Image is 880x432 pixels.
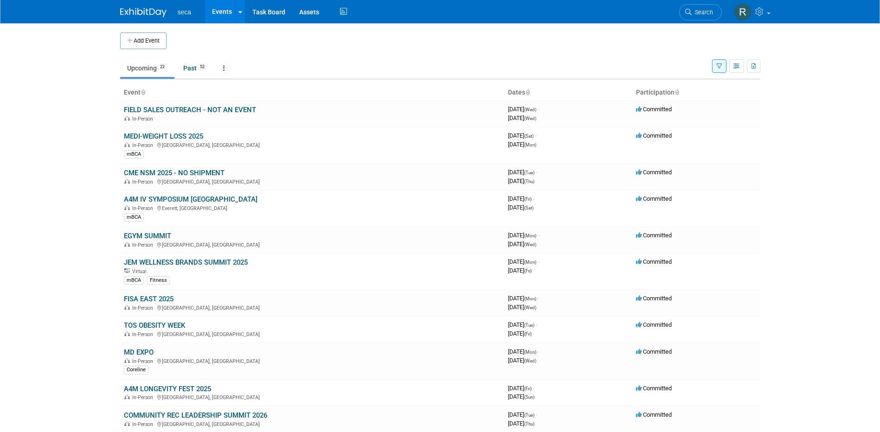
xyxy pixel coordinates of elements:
span: Committed [636,295,672,302]
span: - [538,295,539,302]
span: [DATE] [508,357,536,364]
span: Committed [636,106,672,113]
span: (Fri) [524,386,532,391]
div: [GEOGRAPHIC_DATA], [GEOGRAPHIC_DATA] [124,330,501,337]
span: (Thu) [524,179,534,184]
span: [DATE] [508,141,536,148]
span: [DATE] [508,232,539,239]
span: - [538,348,539,355]
span: Virtual [132,268,149,274]
span: - [536,169,537,176]
a: COMMUNITY REC LEADERSHIP SUMMIT 2026 [124,411,267,419]
div: [GEOGRAPHIC_DATA], [GEOGRAPHIC_DATA] [124,241,501,248]
span: (Wed) [524,116,536,121]
span: In-Person [132,421,156,427]
span: - [533,195,534,202]
a: TOS OBESITY WEEK [124,321,185,330]
th: Event [120,85,504,101]
a: Past52 [176,59,214,77]
span: In-Person [132,205,156,211]
img: In-Person Event [124,331,130,336]
span: Committed [636,232,672,239]
span: (Thu) [524,421,534,426]
span: Committed [636,195,672,202]
a: Sort by Participation Type [674,89,679,96]
a: MEDI-WEIGHT LOSS 2025 [124,132,203,140]
span: [DATE] [508,420,534,427]
div: [GEOGRAPHIC_DATA], [GEOGRAPHIC_DATA] [124,304,501,311]
span: (Mon) [524,260,536,265]
span: seca [178,8,192,16]
span: Committed [636,321,672,328]
span: [DATE] [508,106,539,113]
span: (Tue) [524,413,534,418]
img: In-Person Event [124,421,130,426]
span: (Mon) [524,349,536,355]
span: In-Person [132,394,156,400]
span: [DATE] [508,132,536,139]
span: - [533,385,534,392]
span: In-Person [132,242,156,248]
div: Everett, [GEOGRAPHIC_DATA] [124,204,501,211]
span: (Tue) [524,323,534,328]
span: - [538,258,539,265]
span: - [538,106,539,113]
span: In-Person [132,179,156,185]
div: mBCA [124,150,144,159]
span: [DATE] [508,295,539,302]
span: Committed [636,169,672,176]
img: Virtual Event [124,268,130,273]
img: In-Person Event [124,358,130,363]
button: Add Event [120,32,167,49]
span: (Tue) [524,170,534,175]
img: ExhibitDay [120,8,167,17]
div: Fitness [147,276,170,285]
a: JEM WELLNESS BRANDS SUMMIT 2025 [124,258,248,267]
a: CME NSM 2025 - NO SHIPMENT [124,169,225,177]
th: Participation [632,85,760,101]
div: [GEOGRAPHIC_DATA], [GEOGRAPHIC_DATA] [124,420,501,427]
span: (Wed) [524,358,536,363]
span: In-Person [132,116,156,122]
img: In-Person Event [124,179,130,184]
span: [DATE] [508,267,532,274]
a: FISA EAST 2025 [124,295,173,303]
a: EGYM SUMMIT [124,232,171,240]
div: mBCA [124,276,144,285]
span: In-Person [132,331,156,337]
span: In-Person [132,358,156,364]
img: In-Person Event [124,305,130,310]
span: [DATE] [508,411,537,418]
span: [DATE] [508,114,536,121]
span: [DATE] [508,321,537,328]
span: [DATE] [508,393,534,400]
span: (Mon) [524,142,536,147]
span: (Fri) [524,331,532,337]
a: Upcoming22 [120,59,174,77]
span: (Sun) [524,394,534,400]
span: Committed [636,385,672,392]
div: [GEOGRAPHIC_DATA], [GEOGRAPHIC_DATA] [124,178,501,185]
span: [DATE] [508,169,537,176]
span: (Mon) [524,296,536,301]
img: Rachel Jordan [734,3,752,21]
img: In-Person Event [124,394,130,399]
div: [GEOGRAPHIC_DATA], [GEOGRAPHIC_DATA] [124,393,501,400]
div: Coreline [124,366,148,374]
span: [DATE] [508,195,534,202]
span: (Wed) [524,242,536,247]
div: mBCA [124,213,144,222]
th: Dates [504,85,632,101]
span: Search [692,9,713,16]
img: In-Person Event [124,142,130,147]
span: - [535,132,536,139]
span: 52 [197,64,207,70]
span: Committed [636,411,672,418]
div: [GEOGRAPHIC_DATA], [GEOGRAPHIC_DATA] [124,357,501,364]
span: (Fri) [524,197,532,202]
span: (Sat) [524,205,533,210]
span: (Mon) [524,233,536,238]
a: A4M IV SYMPOSIUM [GEOGRAPHIC_DATA] [124,195,257,203]
span: [DATE] [508,241,536,248]
span: - [536,411,537,418]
